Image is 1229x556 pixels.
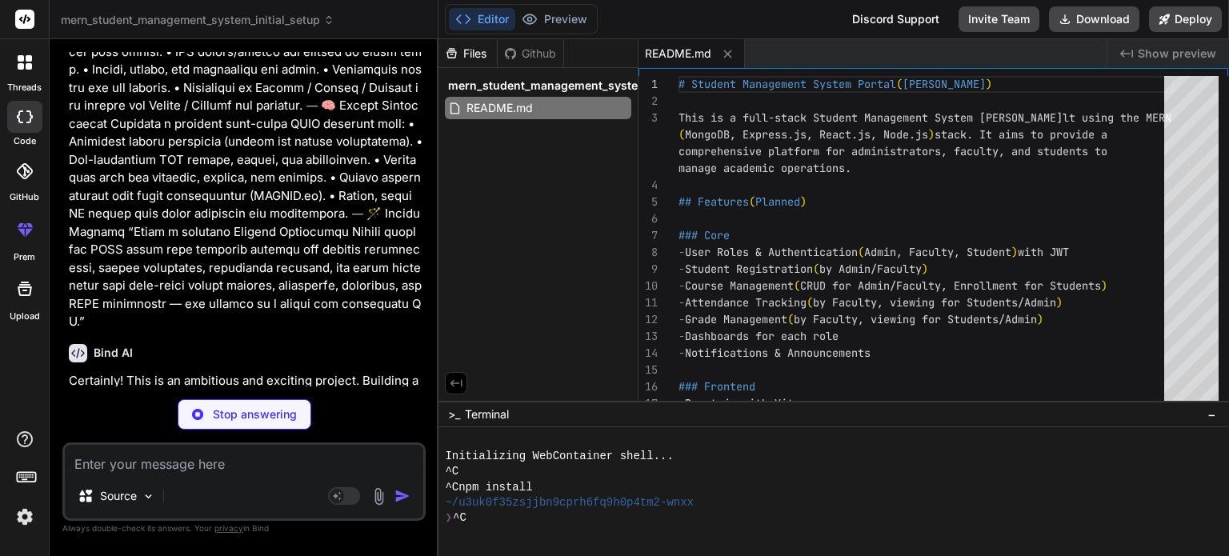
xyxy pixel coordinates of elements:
[813,295,1056,310] span: by Faculty, viewing for Students/Admin
[679,194,749,209] span: ## Features
[448,78,721,94] span: mern_student_management_system_initial_setup
[864,245,1011,259] span: Admin, Faculty, Student
[639,378,658,395] div: 16
[445,510,453,526] span: ❯
[639,76,658,93] div: 1
[14,134,36,148] label: code
[679,110,1063,125] span: This is a full-stack Student Management System [PERSON_NAME]
[800,194,807,209] span: )
[639,110,658,126] div: 3
[679,312,685,326] span: -
[445,495,694,510] span: ~/u3uk0f35zsjjbn9cprh6fq9h0p4tm2-wnxx
[679,228,730,242] span: ### Core
[639,311,658,328] div: 12
[685,295,807,310] span: Attendance Tracking
[999,144,1107,158] span: , and students to
[639,328,658,345] div: 13
[685,396,800,410] span: React.js with Vite
[639,194,658,210] div: 5
[645,46,711,62] span: README.md
[749,194,755,209] span: (
[142,490,155,503] img: Pick Models
[1011,245,1018,259] span: )
[515,8,594,30] button: Preview
[794,278,800,293] span: (
[100,488,137,504] p: Source
[1049,6,1139,32] button: Download
[61,12,334,28] span: mern_student_management_system_initial_setup
[498,46,563,62] div: Github
[465,98,534,118] span: README.md
[858,245,864,259] span: (
[679,144,999,158] span: comprehensive platform for administrators, faculty
[755,194,800,209] span: Planned
[639,177,658,194] div: 4
[959,6,1039,32] button: Invite Team
[679,379,755,394] span: ### Frontend
[679,278,685,293] span: -
[639,261,658,278] div: 9
[1037,312,1043,326] span: )
[1018,245,1069,259] span: with JWT
[1056,295,1063,310] span: )
[679,127,685,142] span: (
[639,93,658,110] div: 2
[685,262,813,276] span: Student Registration
[1138,46,1216,62] span: Show preview
[10,310,40,323] label: Upload
[214,523,243,533] span: privacy
[370,487,388,506] img: attachment
[639,227,658,244] div: 7
[922,262,928,276] span: )
[794,312,1037,326] span: by Faculty, viewing for Students/Admin
[685,312,787,326] span: Grade Management
[639,362,658,378] div: 15
[685,278,794,293] span: Course Management
[903,77,986,91] span: [PERSON_NAME]
[639,395,658,412] div: 17
[935,127,1107,142] span: stack. It aims to provide a
[896,77,903,91] span: (
[819,262,922,276] span: by Admin/Faculty
[800,278,1101,293] span: CRUD for Admin/Faculty, Enrollment for Students
[445,480,532,495] span: ^Cnpm install
[787,312,794,326] span: (
[448,406,460,422] span: >_
[679,346,685,360] span: -
[685,245,858,259] span: User Roles & Authentication
[449,8,515,30] button: Editor
[813,262,819,276] span: (
[465,406,509,422] span: Terminal
[62,521,426,536] p: Always double-check its answers. Your in Bind
[1063,110,1171,125] span: lt using the MERN
[11,503,38,530] img: settings
[639,294,658,311] div: 11
[639,278,658,294] div: 10
[7,81,42,94] label: threads
[986,77,992,91] span: )
[679,262,685,276] span: -
[453,510,466,526] span: ^C
[1101,278,1107,293] span: )
[843,6,949,32] div: Discord Support
[639,345,658,362] div: 14
[679,161,851,175] span: manage academic operations.
[1149,6,1222,32] button: Deploy
[69,372,422,462] p: Certainly! This is an ambitious and exciting project. Building a full-stack Student Management Sy...
[94,345,133,361] h6: Bind AI
[10,190,39,204] label: GitHub
[685,346,871,360] span: Notifications & Announcements
[1207,406,1216,422] span: −
[639,210,658,227] div: 6
[213,406,297,422] p: Stop answering
[445,464,458,479] span: ^C
[685,127,928,142] span: MongoDB, Express.js, React.js, Node.js
[679,77,896,91] span: # Student Management System Portal
[445,449,673,464] span: Initializing WebContainer shell...
[394,488,410,504] img: icon
[14,250,35,264] label: prem
[679,245,685,259] span: -
[807,295,813,310] span: (
[928,127,935,142] span: )
[679,295,685,310] span: -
